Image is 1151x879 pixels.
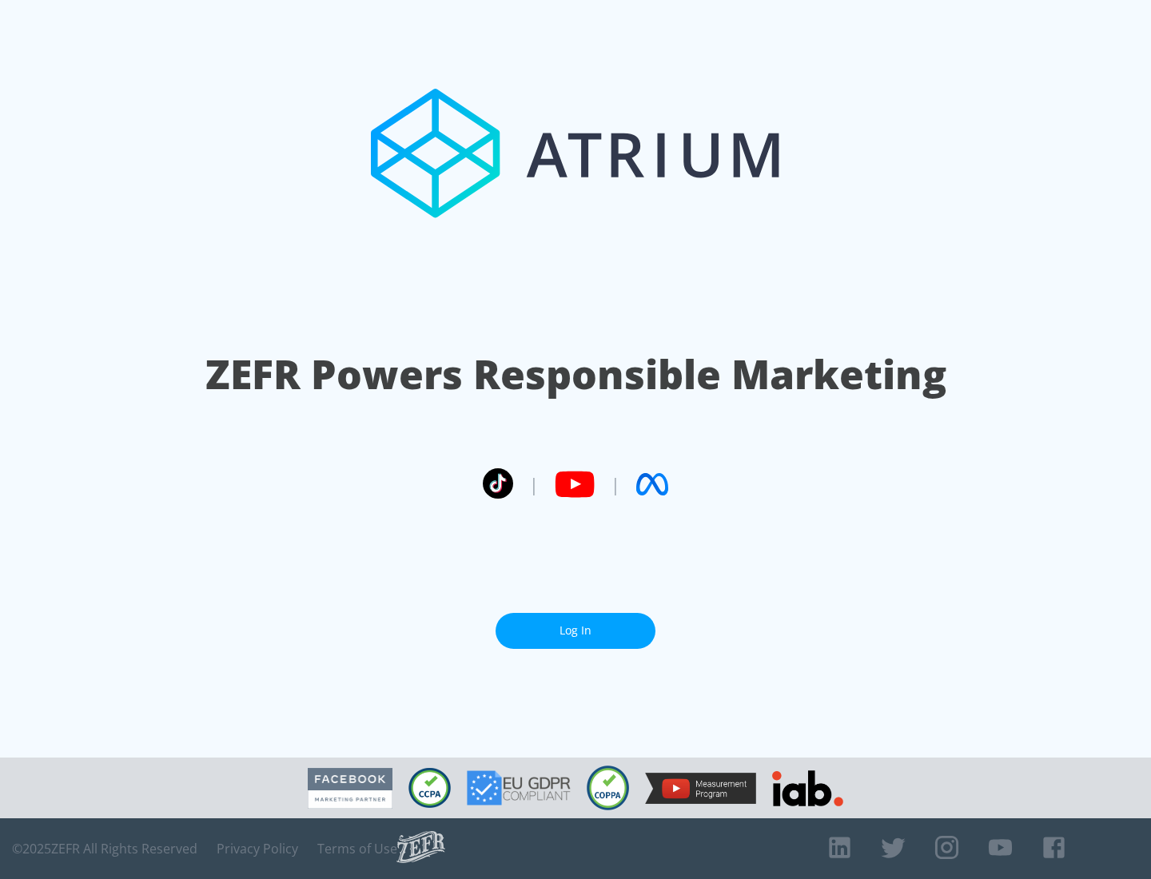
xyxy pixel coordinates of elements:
img: GDPR Compliant [467,770,571,805]
a: Privacy Policy [217,841,298,857]
span: | [529,472,539,496]
img: COPPA Compliant [587,766,629,810]
a: Log In [496,613,655,649]
span: © 2025 ZEFR All Rights Reserved [12,841,197,857]
span: | [611,472,620,496]
img: YouTube Measurement Program [645,773,756,804]
h1: ZEFR Powers Responsible Marketing [205,347,946,402]
a: Terms of Use [317,841,397,857]
img: IAB [772,770,843,806]
img: CCPA Compliant [408,768,451,808]
img: Facebook Marketing Partner [308,768,392,809]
